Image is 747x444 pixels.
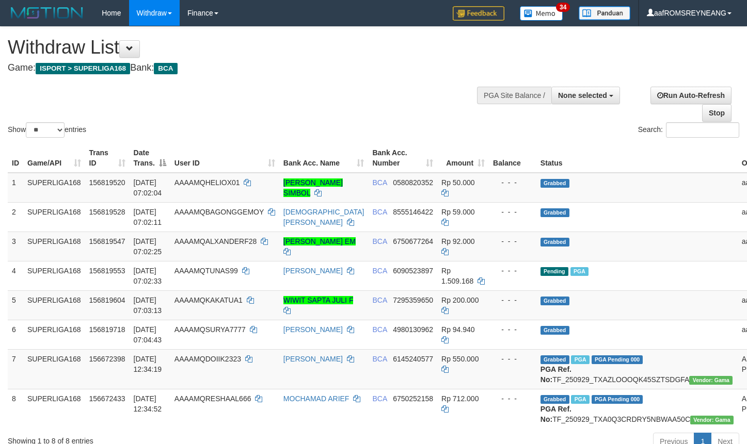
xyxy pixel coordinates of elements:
[489,143,536,173] th: Balance
[520,6,563,21] img: Button%20Memo.svg
[23,173,85,203] td: SUPERLIGA168
[690,416,734,424] span: Vendor URL: https://trx31.1velocity.biz
[441,267,473,285] span: Rp 1.509.168
[437,143,489,173] th: Amount: activate to sort column ascending
[23,320,85,349] td: SUPERLIGA168
[372,237,387,245] span: BCA
[89,208,125,216] span: 156819528
[441,178,475,187] span: Rp 50.000
[174,325,246,334] span: AAAAMQSURYA7777
[441,208,475,216] span: Rp 59.000
[477,87,551,104] div: PGA Site Balance /
[571,395,589,404] span: Marked by aafsoycanthlai
[571,355,589,364] span: Marked by aafsoycanthlai
[283,208,364,226] a: [DEMOGRAPHIC_DATA][PERSON_NAME]
[393,394,433,403] span: Copy 6750252158 to clipboard
[393,208,433,216] span: Copy 8555146422 to clipboard
[536,349,738,389] td: TF_250929_TXAZLOOOQK45SZTSDGFA
[541,326,569,335] span: Grabbed
[441,237,475,245] span: Rp 92.000
[8,122,86,138] label: Show entries
[541,179,569,188] span: Grabbed
[89,178,125,187] span: 156819520
[393,325,433,334] span: Copy 4980130962 to clipboard
[283,237,356,245] a: [PERSON_NAME] EM
[134,267,162,285] span: [DATE] 07:02:33
[134,296,162,315] span: [DATE] 07:03:13
[130,143,170,173] th: Date Trans.: activate to sort column descending
[579,6,630,20] img: panduan.png
[393,296,433,304] span: Copy 7295359650 to clipboard
[174,178,240,187] span: AAAAMQHELIOX01
[23,349,85,389] td: SUPERLIGA168
[393,267,433,275] span: Copy 6090523897 to clipboard
[493,295,532,305] div: - - -
[666,122,739,138] input: Search:
[541,267,568,276] span: Pending
[23,290,85,320] td: SUPERLIGA168
[372,208,387,216] span: BCA
[23,232,85,261] td: SUPERLIGA168
[493,236,532,246] div: - - -
[8,389,23,429] td: 8
[393,355,433,363] span: Copy 6145240577 to clipboard
[393,178,433,187] span: Copy 0580820352 to clipboard
[8,143,23,173] th: ID
[368,143,437,173] th: Bank Acc. Number: activate to sort column ascending
[26,122,65,138] select: Showentries
[493,393,532,404] div: - - -
[536,143,738,173] th: Status
[89,296,125,304] span: 156819604
[89,325,125,334] span: 156819718
[23,202,85,232] td: SUPERLIGA168
[134,237,162,256] span: [DATE] 07:02:25
[570,267,589,276] span: Marked by aafnonsreyleab
[493,207,532,217] div: - - -
[8,290,23,320] td: 5
[174,394,251,403] span: AAAAMQRESHAAL666
[283,394,349,403] a: MOCHAMAD ARIEF
[372,296,387,304] span: BCA
[493,324,532,335] div: - - -
[279,143,369,173] th: Bank Acc. Name: activate to sort column ascending
[592,395,643,404] span: PGA Pending
[23,143,85,173] th: Game/API: activate to sort column ascending
[592,355,643,364] span: PGA Pending
[89,237,125,245] span: 156819547
[541,297,569,305] span: Grabbed
[89,355,125,363] span: 156672398
[283,267,343,275] a: [PERSON_NAME]
[556,3,570,12] span: 34
[134,178,162,197] span: [DATE] 07:02:04
[174,208,264,216] span: AAAAMQBAGONGGEMOY
[441,325,475,334] span: Rp 94.940
[702,104,732,122] a: Stop
[638,122,739,138] label: Search:
[154,63,177,74] span: BCA
[551,87,620,104] button: None selected
[89,394,125,403] span: 156672433
[8,173,23,203] td: 1
[372,394,387,403] span: BCA
[541,365,571,384] b: PGA Ref. No:
[23,261,85,290] td: SUPERLIGA168
[493,266,532,276] div: - - -
[174,355,241,363] span: AAAAMQDOIIK2323
[134,394,162,413] span: [DATE] 12:34:52
[8,202,23,232] td: 2
[541,395,569,404] span: Grabbed
[8,37,488,58] h1: Withdraw List
[541,355,569,364] span: Grabbed
[8,5,86,21] img: MOTION_logo.png
[8,320,23,349] td: 6
[372,267,387,275] span: BCA
[85,143,130,173] th: Trans ID: activate to sort column ascending
[372,178,387,187] span: BCA
[134,325,162,344] span: [DATE] 07:04:43
[170,143,279,173] th: User ID: activate to sort column ascending
[174,267,238,275] span: AAAAMQTUNAS99
[174,296,243,304] span: AAAAMQKAKATUA1
[36,63,130,74] span: ISPORT > SUPERLIGA168
[283,178,343,197] a: [PERSON_NAME] SIMBOL
[393,237,433,245] span: Copy 6750677264 to clipboard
